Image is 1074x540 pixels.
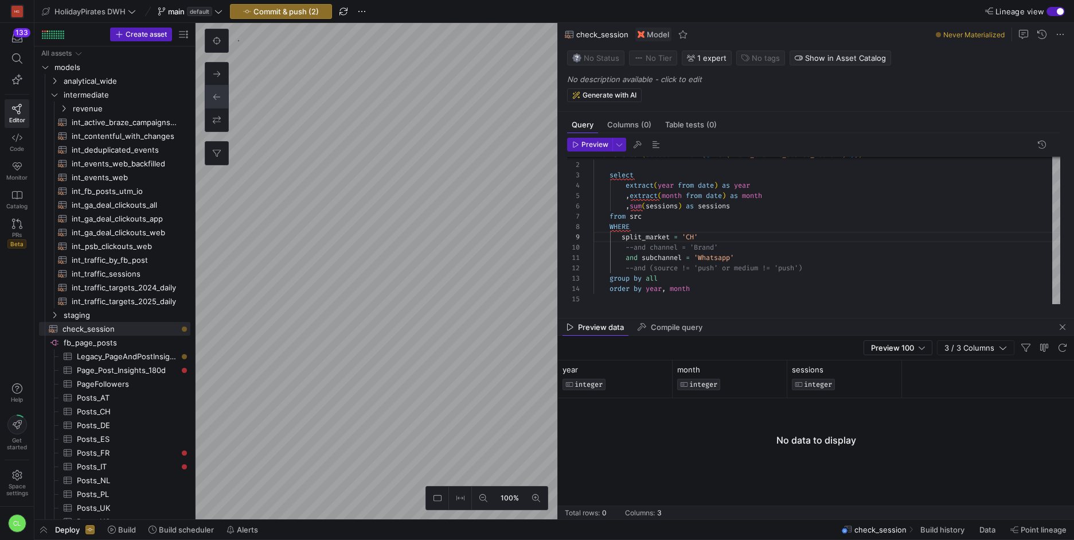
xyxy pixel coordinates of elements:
[41,49,72,57] div: All assets
[72,130,177,143] span: int_contentful_with_changes​​​​​​​​​​
[565,509,600,517] div: Total rows:
[39,143,190,157] div: Press SPACE to select this row.
[665,121,717,129] span: Table tests
[39,60,190,74] div: Press SPACE to select this row.
[55,525,80,534] span: Deploy
[39,349,190,363] div: Press SPACE to select this row.
[736,50,785,65] button: No tags
[658,181,674,190] span: year
[651,324,702,331] span: Compile query
[39,267,190,281] a: int_traffic_sessions​​​​​​​​​​
[39,239,190,253] div: Press SPACE to select this row.
[11,6,23,17] div: HG
[155,4,225,19] button: maindefault
[871,343,914,352] span: Preview 100
[39,281,190,294] div: Press SPACE to select this row.
[8,514,26,533] div: CL
[626,181,654,190] span: extract
[39,281,190,294] a: int_traffic_targets_2024_daily​​​​​​​​​​
[77,378,177,391] span: PageFollowers​​​​​​​​​
[72,226,177,239] span: int_ga_deal_clickouts_web​​​​​​​​​​
[698,181,714,190] span: date
[583,91,636,99] span: Generate with AI
[72,116,177,129] span: int_active_braze_campaigns_performance​​​​​​​​​​
[625,509,655,517] div: Columns:
[792,365,823,374] span: sessions
[629,50,677,65] button: No tierNo Tier
[39,226,190,239] a: int_ga_deal_clickouts_web​​​​​​​​​​
[64,309,189,322] span: staging
[10,145,24,152] span: Code
[77,350,177,363] span: Legacy_PageAndPostInsights​​​​​​​​​
[567,222,580,232] div: 8
[187,7,212,16] span: default
[72,254,177,267] span: int_traffic_by_fb_post​​​​​​​​​​
[77,433,177,446] span: Posts_ES​​​​​​​​​
[10,396,24,403] span: Help
[1021,525,1067,534] span: Point lineage
[72,199,177,212] span: int_ga_deal_clickouts_all​​​​​​​​​​
[920,525,964,534] span: Build history
[662,191,682,200] span: month
[626,243,718,252] span: --and channel = 'Brand'
[39,4,139,19] button: HolidayPirates DWH
[39,170,190,184] div: Press SPACE to select this row.
[5,185,29,214] a: Catalog
[804,380,832,389] span: INTEGER
[626,191,630,200] span: ,
[72,295,177,308] span: int_traffic_targets_2025_daily​​​​​​​​​​
[5,214,29,253] a: PRsBeta
[39,88,190,102] div: Press SPACE to select this row.
[39,501,190,515] a: Posts_UK​​​​​​​​​
[694,253,734,262] span: 'Whatsapp'
[39,115,190,129] div: Press SPACE to select this row.
[626,263,802,273] span: --and (source != 'push' or medium != 'push')
[39,322,190,336] div: Press SPACE to select this row.
[5,128,29,157] a: Code
[39,115,190,129] a: int_active_braze_campaigns_performance​​​​​​​​​​
[39,446,190,460] div: Press SPACE to select this row.
[159,525,214,534] span: Build scheduler
[572,121,593,129] span: Query
[722,191,726,200] span: )
[72,240,177,253] span: int_psb_clickouts_web​​​​​​​​​​
[39,294,190,308] div: Press SPACE to select this row.
[610,170,634,180] span: select
[6,203,28,209] span: Catalog
[677,365,700,374] span: month
[39,226,190,239] div: Press SPACE to select this row.
[563,365,578,374] span: year
[790,50,891,65] button: Show in Asset Catalog
[7,437,27,450] span: Get started
[39,336,190,349] a: fb_page_posts​​​​​​​​
[662,284,666,293] span: ,
[678,201,682,211] span: )
[39,129,190,143] div: Press SPACE to select this row.
[5,378,29,408] button: Help
[5,157,29,185] a: Monitor
[77,446,177,460] span: Posts_FR​​​​​​​​​
[39,102,190,115] div: Press SPACE to select this row.
[77,391,177,405] span: Posts_AT​​​​​​​​​
[39,212,190,226] a: int_ga_deal_clickouts_app​​​​​​​​​​
[221,520,263,539] button: Alerts
[610,212,626,221] span: from
[979,525,995,534] span: Data
[567,170,580,180] div: 3
[626,253,638,262] span: and
[63,323,177,336] span: check_session​​​​​​​​​​
[567,88,642,102] button: Generate with AI
[39,487,190,501] a: Posts_PL​​​​​​​​​
[39,391,190,405] div: Press SPACE to select this row.
[72,212,177,226] span: int_ga_deal_clickouts_app​​​​​​​​​​
[72,267,177,281] span: int_traffic_sessions​​​​​​​​​​
[39,184,190,198] a: int_fb_posts_utm_io​​​​​​​​​​
[39,377,190,391] div: Press SPACE to select this row.
[722,181,730,190] span: as
[39,129,190,143] a: int_contentful_with_changes​​​​​​​​​​
[39,143,190,157] a: int_deduplicated_events​​​​​​​​​​
[39,157,190,170] div: Press SPACE to select this row.
[39,253,190,267] div: Press SPACE to select this row.
[697,53,727,63] span: 1 expert
[646,284,662,293] span: year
